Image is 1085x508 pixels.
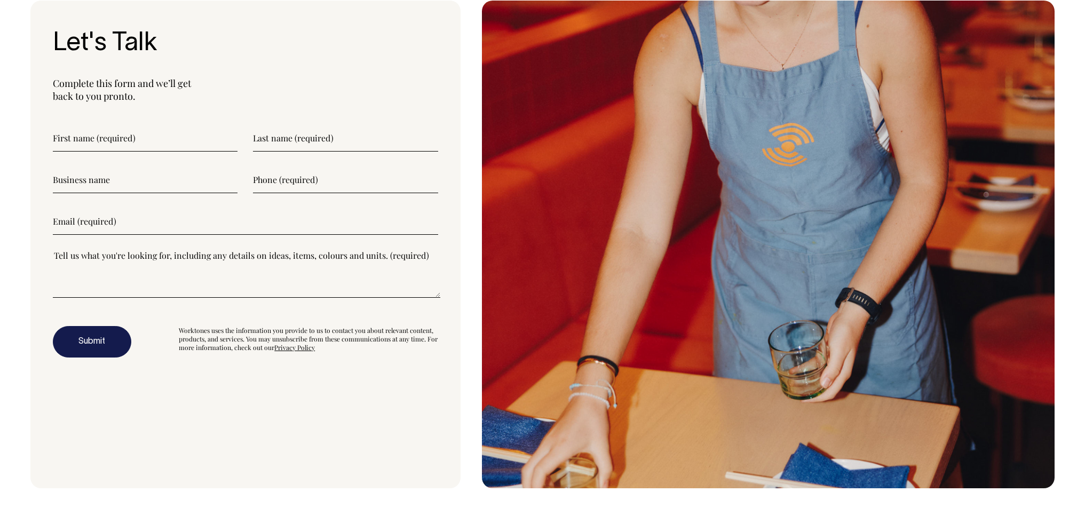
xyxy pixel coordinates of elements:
[253,125,438,152] input: Last name (required)
[53,208,438,235] input: Email (required)
[53,166,238,193] input: Business name
[53,77,438,102] p: Complete this form and we’ll get back to you pronto.
[53,30,438,58] h3: Let's Talk
[253,166,438,193] input: Phone (required)
[53,326,131,358] button: Submit
[179,326,438,358] div: Worktones uses the information you provide to us to contact you about relevant content, products,...
[274,343,315,352] a: Privacy Policy
[53,125,238,152] input: First name (required)
[482,1,1055,489] img: Landing_Page_-_Form_Image_1_af3a9335-c2e7-417b-9341-ef58268bcf26.png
